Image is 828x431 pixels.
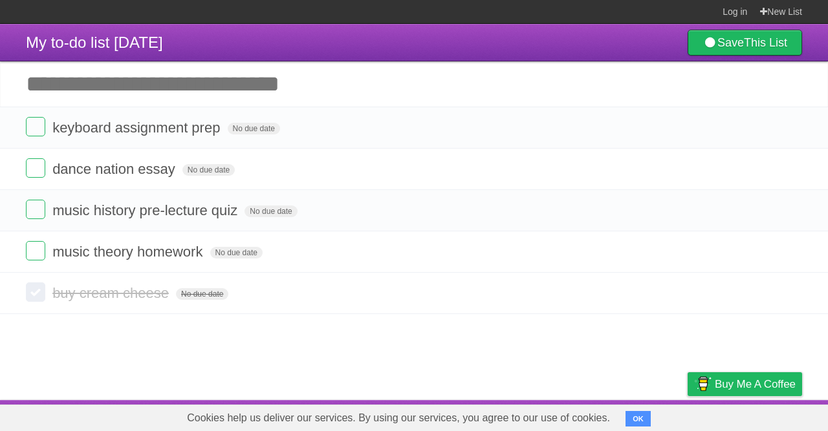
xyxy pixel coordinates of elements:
span: dance nation essay [52,161,179,177]
a: About [516,403,543,428]
span: No due date [228,123,280,134]
button: OK [626,411,651,426]
a: Suggest a feature [721,403,802,428]
span: keyboard assignment prep [52,120,223,136]
a: Privacy [671,403,704,428]
label: Done [26,117,45,136]
img: Buy me a coffee [694,373,712,395]
span: buy cream cheese [52,285,172,301]
span: music history pre-lecture quiz [52,202,241,218]
label: Done [26,200,45,219]
a: SaveThis List [688,30,802,56]
b: This List [744,36,787,49]
a: Buy me a coffee [688,372,802,396]
span: music theory homework [52,244,206,260]
span: No due date [210,247,263,258]
span: No due date [182,164,235,176]
label: Done [26,241,45,260]
span: Buy me a coffee [715,373,796,395]
label: Done [26,158,45,178]
a: Developers [558,403,611,428]
label: Done [26,282,45,302]
span: Cookies help us deliver our services. By using our services, you agree to our use of cookies. [174,405,623,431]
span: My to-do list [DATE] [26,34,163,51]
a: Terms [627,403,655,428]
span: No due date [176,288,228,300]
span: No due date [245,205,297,217]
